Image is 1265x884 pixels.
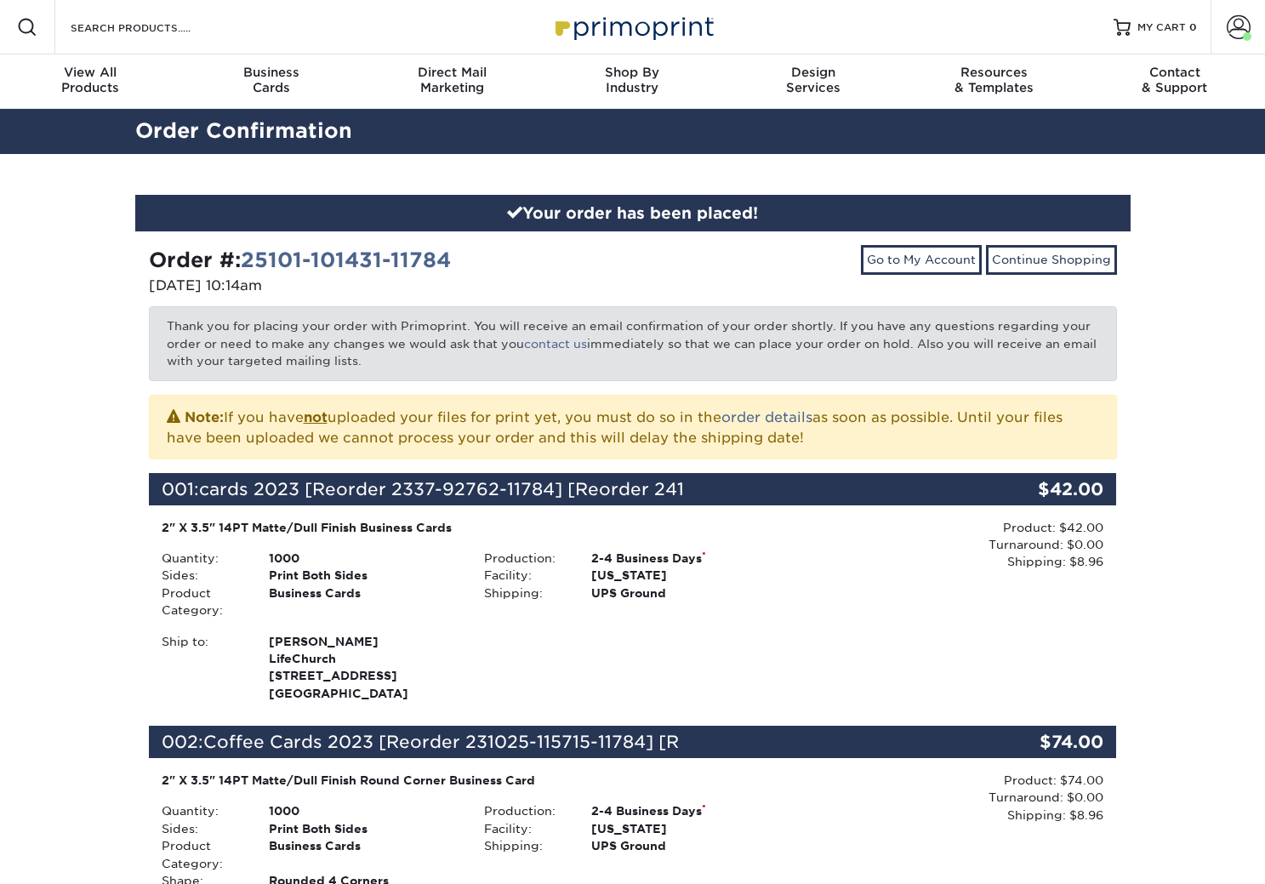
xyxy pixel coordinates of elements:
[471,837,578,854] div: Shipping:
[903,65,1084,95] div: & Templates
[149,726,955,758] div: 002:
[1137,20,1186,35] span: MY CART
[578,837,794,854] div: UPS Ground
[241,248,451,272] a: 25101-101431-11784
[162,772,782,789] div: 2" X 3.5" 14PT Matte/Dull Finish Round Corner Business Card
[149,585,256,619] div: Product Category:
[149,837,256,872] div: Product Category:
[185,409,224,425] strong: Note:
[955,726,1117,758] div: $74.00
[304,409,328,425] b: not
[269,633,459,650] span: [PERSON_NAME]
[794,772,1103,824] div: Product: $74.00 Turnaround: $0.00 Shipping: $8.96
[203,732,679,752] span: Coffee Cards 2023 [Reorder 231025-115715-11784] [R
[167,406,1099,448] p: If you have uploaded your files for print yet, you must do so in the as soon as possible. Until y...
[903,65,1084,80] span: Resources
[199,479,684,499] span: cards 2023 [Reorder 2337-92762-11784] [Reorder 241
[578,550,794,567] div: 2-4 Business Days
[548,9,718,45] img: Primoprint
[723,54,903,109] a: DesignServices
[135,195,1131,232] div: Your order has been placed!
[149,802,256,819] div: Quantity:
[149,248,451,272] strong: Order #:
[180,65,361,80] span: Business
[256,550,471,567] div: 1000
[471,585,578,602] div: Shipping:
[723,65,903,95] div: Services
[542,65,722,80] span: Shop By
[1085,65,1265,80] span: Contact
[471,820,578,837] div: Facility:
[471,550,578,567] div: Production:
[149,633,256,703] div: Ship to:
[180,65,361,95] div: Cards
[578,567,794,584] div: [US_STATE]
[256,837,471,872] div: Business Cards
[955,473,1117,505] div: $42.00
[471,802,578,819] div: Production:
[578,820,794,837] div: [US_STATE]
[149,276,620,296] p: [DATE] 10:14am
[256,567,471,584] div: Print Both Sides
[362,65,542,95] div: Marketing
[269,633,459,700] strong: [GEOGRAPHIC_DATA]
[578,802,794,819] div: 2-4 Business Days
[256,585,471,619] div: Business Cards
[162,519,782,536] div: 2" X 3.5" 14PT Matte/Dull Finish Business Cards
[256,820,471,837] div: Print Both Sides
[123,116,1143,147] h2: Order Confirmation
[149,567,256,584] div: Sides:
[180,54,361,109] a: BusinessCards
[578,585,794,602] div: UPS Ground
[903,54,1084,109] a: Resources& Templates
[1189,21,1197,33] span: 0
[542,65,722,95] div: Industry
[362,54,542,109] a: Direct MailMarketing
[269,650,459,667] span: LifeChurch
[986,245,1117,274] a: Continue Shopping
[149,550,256,567] div: Quantity:
[362,65,542,80] span: Direct Mail
[256,802,471,819] div: 1000
[149,473,955,505] div: 001:
[149,820,256,837] div: Sides:
[1085,54,1265,109] a: Contact& Support
[542,54,722,109] a: Shop ByIndustry
[524,337,587,351] a: contact us
[1085,65,1265,95] div: & Support
[471,567,578,584] div: Facility:
[149,306,1117,380] p: Thank you for placing your order with Primoprint. You will receive an email confirmation of your ...
[794,519,1103,571] div: Product: $42.00 Turnaround: $0.00 Shipping: $8.96
[269,667,459,684] span: [STREET_ADDRESS]
[723,65,903,80] span: Design
[721,409,812,425] a: order details
[861,245,982,274] a: Go to My Account
[69,17,235,37] input: SEARCH PRODUCTS.....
